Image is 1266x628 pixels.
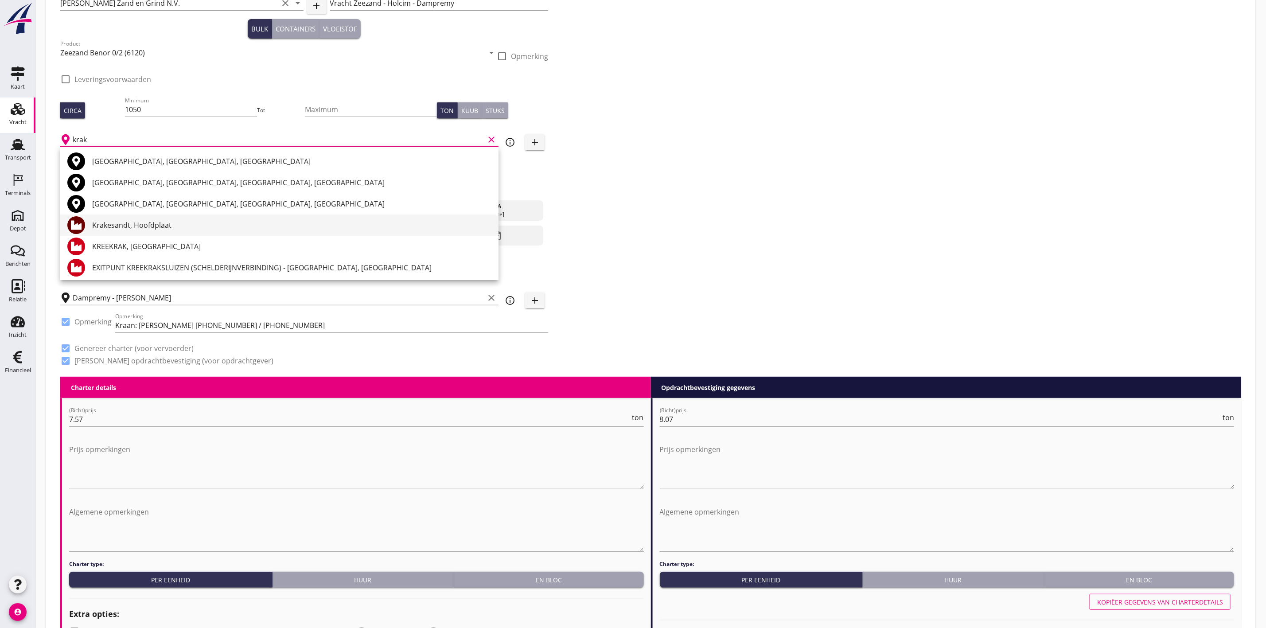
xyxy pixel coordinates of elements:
[248,19,272,39] button: Bulk
[323,24,357,34] div: Vloeistof
[9,603,27,621] i: account_circle
[663,575,859,585] div: Per eenheid
[92,220,491,230] div: Krakesandt, Hoofdplaat
[660,412,1221,426] input: (Richt)prijs
[251,24,268,34] div: Bulk
[69,505,644,551] textarea: Algemene opmerkingen
[273,572,454,588] button: Huur
[5,261,31,267] div: Berichten
[486,47,497,58] i: arrow_drop_down
[64,106,82,115] div: Circa
[92,241,491,252] div: KREEKRAK, [GEOGRAPHIC_DATA]
[60,102,85,118] button: Circa
[69,572,273,588] button: Per eenheid
[73,133,484,147] input: Laadplaats
[1044,572,1235,588] button: En bloc
[458,102,482,118] button: Kuub
[73,575,269,585] div: Per eenheid
[5,367,31,373] div: Financieel
[9,332,27,338] div: Inzicht
[440,106,454,115] div: Ton
[92,177,491,188] div: [GEOGRAPHIC_DATA], [GEOGRAPHIC_DATA], [GEOGRAPHIC_DATA], [GEOGRAPHIC_DATA]
[74,75,151,84] label: Leveringsvoorwaarden
[866,575,1040,585] div: Huur
[276,24,316,34] div: Containers
[660,560,1235,568] h4: Charter type:
[511,52,548,61] label: Opmerking
[276,575,450,585] div: Huur
[257,106,305,114] div: Tot
[60,46,484,60] input: Product
[73,291,484,305] input: Losplaats
[5,190,31,196] div: Terminals
[69,560,644,568] h4: Charter type:
[74,317,112,326] label: Opmerking
[9,119,27,125] div: Vracht
[69,412,631,426] input: (Richt)prijs
[486,134,497,145] i: clear
[305,102,437,117] input: Maximum
[1097,597,1223,607] div: Kopiëer gegevens van charterdetails
[92,262,491,273] div: EXITPUNT KREEKRAKSLUIZEN (SCHELDERIJNVERBINDING) - [GEOGRAPHIC_DATA], [GEOGRAPHIC_DATA]
[11,84,25,90] div: Kaart
[312,0,322,11] i: add
[69,608,644,620] h2: Extra opties:
[74,344,194,353] label: Genereer charter (voor vervoerder)
[486,106,505,115] div: Stuks
[2,2,34,35] img: logo-small.a267ee39.svg
[272,19,319,39] button: Containers
[660,442,1235,489] textarea: Prijs opmerkingen
[482,102,508,118] button: Stuks
[530,295,540,306] i: add
[505,137,515,148] i: info_outline
[863,572,1044,588] button: Huur
[454,572,644,588] button: En bloc
[5,155,31,160] div: Transport
[505,295,515,306] i: info_outline
[74,356,273,365] label: [PERSON_NAME] opdrachtbevestiging (voor opdrachtgever)
[437,102,458,118] button: Ton
[461,106,478,115] div: Kuub
[92,199,491,209] div: [GEOGRAPHIC_DATA], [GEOGRAPHIC_DATA], [GEOGRAPHIC_DATA], [GEOGRAPHIC_DATA]
[1090,594,1231,610] button: Kopiëer gegevens van charterdetails
[486,293,497,303] i: clear
[319,19,361,39] button: Vloeistof
[1048,575,1231,585] div: En bloc
[660,505,1235,551] textarea: Algemene opmerkingen
[92,156,491,167] div: [GEOGRAPHIC_DATA], [GEOGRAPHIC_DATA], [GEOGRAPHIC_DATA]
[457,575,640,585] div: En bloc
[1223,414,1234,421] span: ton
[69,442,644,489] textarea: Prijs opmerkingen
[115,318,548,332] input: Opmerking
[9,296,27,302] div: Relatie
[125,102,257,117] input: Minimum
[632,414,644,421] span: ton
[10,226,26,231] div: Depot
[660,572,863,588] button: Per eenheid
[530,137,540,148] i: add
